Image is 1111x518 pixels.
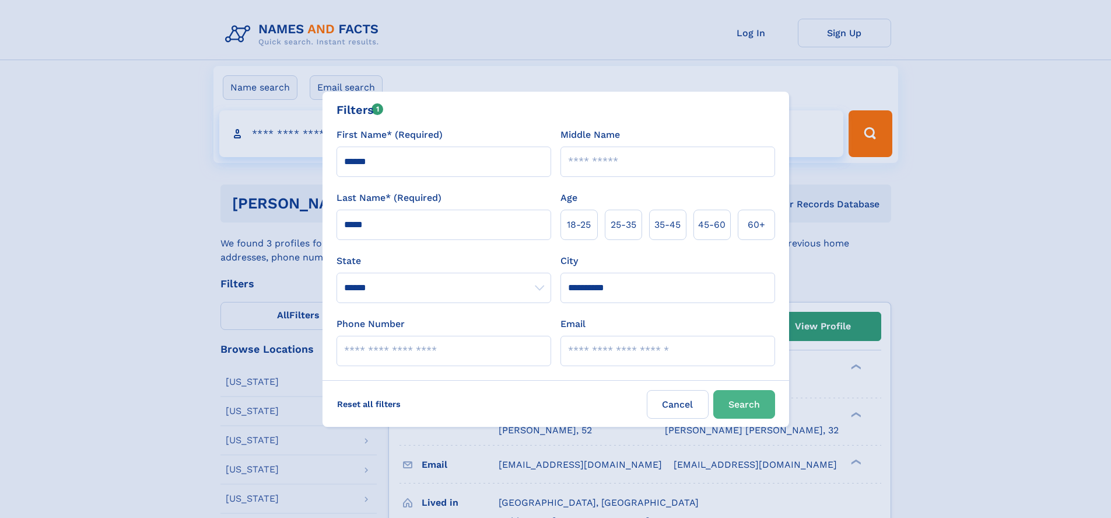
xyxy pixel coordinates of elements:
label: Middle Name [560,128,620,142]
label: City [560,254,578,268]
span: 18‑25 [567,218,591,232]
span: 60+ [748,218,765,232]
label: Phone Number [337,317,405,331]
label: Reset all filters [330,390,408,418]
span: 45‑60 [698,218,726,232]
span: 35‑45 [654,218,681,232]
label: State [337,254,551,268]
label: Last Name* (Required) [337,191,441,205]
label: First Name* (Required) [337,128,443,142]
label: Age [560,191,577,205]
label: Email [560,317,586,331]
div: Filters [337,101,384,119]
label: Cancel [647,390,709,419]
button: Search [713,390,775,419]
span: 25‑35 [611,218,636,232]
